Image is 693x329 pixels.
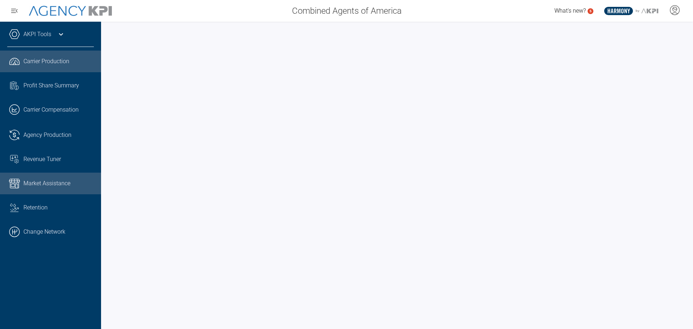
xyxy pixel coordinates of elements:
[23,155,61,164] span: Revenue Tuner
[23,203,94,212] div: Retention
[589,9,592,13] text: 5
[588,8,593,14] a: 5
[23,179,70,188] span: Market Assistance
[554,7,586,14] span: What's new?
[23,131,71,139] span: Agency Production
[23,105,79,114] span: Carrier Compensation
[23,81,79,90] span: Profit Share Summary
[29,6,112,16] img: AgencyKPI
[23,30,51,39] a: AKPI Tools
[292,4,402,17] span: Combined Agents of America
[23,57,69,66] span: Carrier Production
